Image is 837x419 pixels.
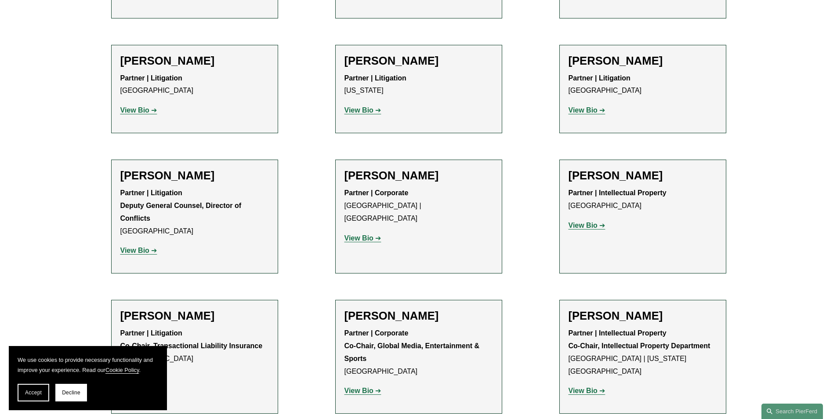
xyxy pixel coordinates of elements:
button: Accept [18,384,49,401]
strong: Partner | Intellectual Property [569,189,667,197]
strong: View Bio [344,234,373,242]
strong: Partner | Intellectual Property Co-Chair, Intellectual Property Department [569,329,710,350]
strong: View Bio [120,106,149,114]
a: View Bio [569,106,605,114]
a: View Bio [344,106,381,114]
p: [GEOGRAPHIC_DATA] | [US_STATE][GEOGRAPHIC_DATA] [569,327,717,378]
h2: [PERSON_NAME] [344,169,493,182]
strong: Partner | Litigation [344,74,406,82]
strong: View Bio [344,387,373,394]
strong: Partner | Litigation Deputy General Counsel, Director of Conflicts [120,189,243,222]
h2: [PERSON_NAME] [120,169,269,182]
a: View Bio [344,234,381,242]
p: [US_STATE] [344,72,493,98]
strong: Partner | Corporate Co-Chair, Global Media, Entertainment & Sports [344,329,482,362]
span: Accept [25,390,42,396]
h2: [PERSON_NAME] [569,169,717,182]
p: [GEOGRAPHIC_DATA] [120,72,269,98]
strong: Partner | Corporate [344,189,409,197]
strong: Co-Chair, Transactional Liability Insurance [120,342,263,350]
p: [GEOGRAPHIC_DATA] [344,327,493,378]
h2: [PERSON_NAME] [120,309,269,323]
h2: [PERSON_NAME] [344,309,493,323]
strong: Partner | Litigation [569,74,630,82]
p: [GEOGRAPHIC_DATA] [120,327,269,365]
a: View Bio [344,387,381,394]
p: [GEOGRAPHIC_DATA] [569,72,717,98]
a: View Bio [569,222,605,229]
a: Cookie Policy [105,367,139,373]
p: [GEOGRAPHIC_DATA] [569,187,717,212]
a: Search this site [761,404,823,419]
h2: [PERSON_NAME] [569,54,717,68]
strong: View Bio [569,222,598,229]
section: Cookie banner [9,346,167,410]
a: View Bio [120,247,157,254]
strong: View Bio [569,106,598,114]
h2: [PERSON_NAME] [344,54,493,68]
span: Decline [62,390,80,396]
strong: View Bio [120,247,149,254]
h2: [PERSON_NAME] [569,309,717,323]
strong: View Bio [344,106,373,114]
p: We use cookies to provide necessary functionality and improve your experience. Read our . [18,355,158,375]
strong: View Bio [569,387,598,394]
button: Decline [55,384,87,401]
a: View Bio [120,106,157,114]
strong: Partner | Litigation [120,74,182,82]
p: [GEOGRAPHIC_DATA] | [GEOGRAPHIC_DATA] [344,187,493,225]
h2: [PERSON_NAME] [120,54,269,68]
a: View Bio [569,387,605,394]
p: [GEOGRAPHIC_DATA] [120,187,269,237]
strong: Partner | Litigation [120,329,182,337]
